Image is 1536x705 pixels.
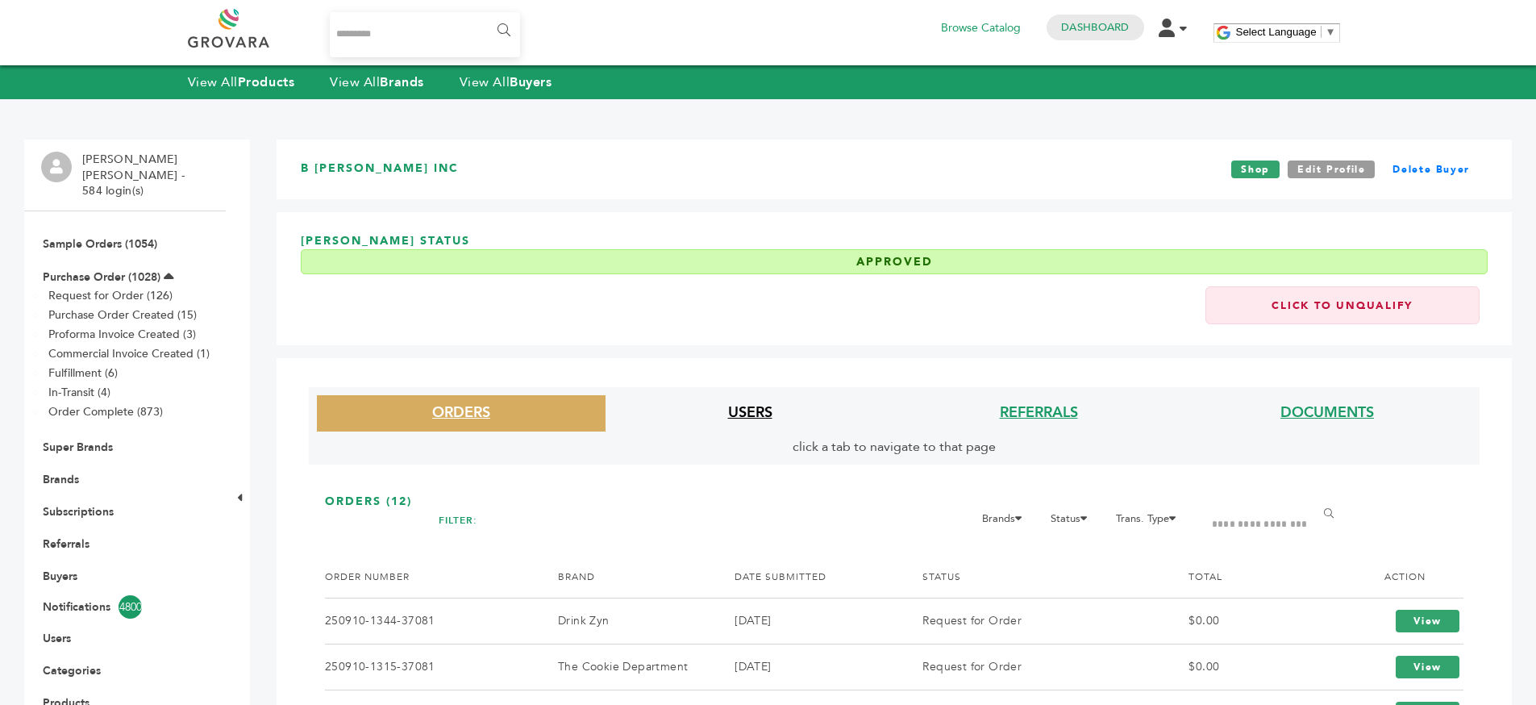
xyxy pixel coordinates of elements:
a: Dashboard [1061,20,1129,35]
th: DATE SUBMITTED [714,557,902,598]
a: Proforma Invoice Created (3) [48,327,196,342]
a: Commercial Invoice Created (1) [48,346,210,361]
a: ORDERS [432,403,490,423]
a: USERS [728,403,772,423]
a: DOCUMENTS [1280,403,1374,423]
td: Drink Zyn [538,599,714,645]
a: In-Transit (4) [48,385,110,400]
strong: Brands [380,73,423,91]
td: Request for Order [902,599,1168,645]
td: $0.00 [1168,645,1326,690]
a: Order Complete (873) [48,404,163,419]
td: $0.00 [1168,599,1326,645]
span: ​ [1321,26,1322,38]
a: View AllBrands [330,73,424,91]
li: Status [1043,509,1105,536]
a: Subscriptions [43,504,114,519]
strong: Products [238,73,294,91]
a: Request for Order (126) [48,288,173,303]
span: ▼ [1326,26,1336,38]
a: Categories [43,663,101,678]
a: View [1396,610,1459,632]
a: Notifications4800 [43,595,207,619]
a: Sample Orders (1054) [43,236,157,252]
a: Super Brands [43,440,113,455]
a: Brands [43,472,79,487]
a: View [1396,656,1459,678]
img: profile.png [41,152,72,182]
a: Click to Unqualify [1205,286,1480,324]
a: Purchase Order Created (15) [48,307,197,323]
li: Trans. Type [1108,509,1193,536]
h3: [PERSON_NAME] Status [301,233,1488,286]
li: Brands [974,509,1039,536]
a: Purchase Order (1028) [43,269,160,285]
span: 4800 [119,595,142,619]
strong: Buyers [510,73,552,91]
a: REFERRALS [1000,403,1078,423]
td: 250910-1315-37081 [325,645,538,690]
td: [DATE] [714,599,902,645]
a: Edit Profile [1288,161,1376,178]
th: BRAND [538,557,714,598]
a: Buyers [43,569,77,584]
th: ORDER NUMBER [325,557,538,598]
td: 250910-1344-37081 [325,599,538,645]
a: Select Language​ [1236,26,1336,38]
span: Select Language [1236,26,1317,38]
th: TOTAL [1168,557,1326,598]
a: Delete Buyer [1383,161,1480,178]
td: The Cookie Department [538,645,714,690]
th: STATUS [902,557,1168,598]
td: [DATE] [714,645,902,690]
input: Filter by keywords [1200,509,1324,540]
h1: ORDERS (12) [325,494,1463,510]
span: click a tab to navigate to that page [793,438,996,456]
div: Approved [301,249,1488,275]
a: Fulfillment (6) [48,365,118,381]
a: Shop [1231,161,1280,178]
h2: FILTER: [439,509,477,532]
a: View AllProducts [188,73,295,91]
td: Request for Order [902,645,1168,690]
input: Search... [330,12,521,57]
a: Referrals [43,536,89,552]
a: View AllBuyers [460,73,552,91]
th: ACTION [1326,557,1463,598]
a: Browse Catalog [941,19,1021,37]
a: Users [43,631,71,646]
li: [PERSON_NAME] [PERSON_NAME] - 584 login(s) [82,152,222,199]
h3: B [PERSON_NAME] Inc [301,161,459,178]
